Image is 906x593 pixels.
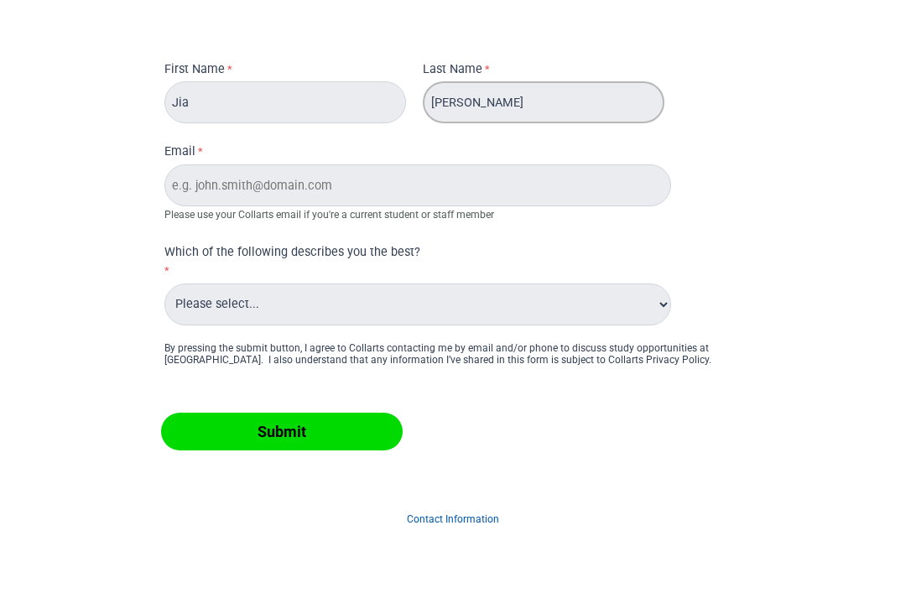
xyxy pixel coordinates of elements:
[164,209,494,221] span: Please use your Collarts email if you're a current student or staff member
[164,164,671,206] input: Email
[164,342,742,366] div: By pressing the submit button, I agree to Collarts contacting me by email and/or phone to discuss...
[164,81,406,123] input: First Name
[164,60,237,82] label: First Name
[161,413,403,450] input: Submit
[423,81,664,123] input: Last Name
[164,243,621,262] div: Which of the following describes you the best?
[164,143,207,164] label: Email
[407,513,499,525] a: Contact Information
[164,283,671,325] select: Which of the following describes you the best?
[423,60,494,82] label: Last Name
